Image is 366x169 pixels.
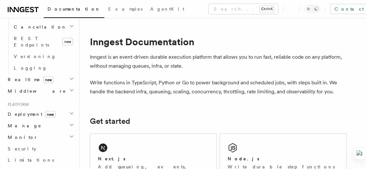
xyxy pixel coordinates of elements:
[305,5,320,13] button: Toggle dark mode
[90,78,347,96] p: Write functions in TypeScript, Python or Go to power background and scheduled jobs, with steps bu...
[5,123,41,129] span: Manage
[5,111,56,117] span: Deployment
[146,2,188,17] a: AgentKit
[62,38,73,46] span: new
[5,85,75,97] button: Middleware
[90,53,347,71] p: Inngest is an event-driven durable execution platform that allows you to run fast, reliable code ...
[43,76,54,83] span: new
[5,134,38,140] span: Monitor
[5,88,66,94] span: Middleware
[228,156,259,162] h2: Node.js
[11,24,67,30] span: Cancellation
[14,54,56,59] span: Versioning
[5,143,75,155] a: Security
[5,108,75,120] button: Deploymentnew
[98,156,126,162] h2: Next.js
[14,36,49,47] span: REST Endpoints
[5,102,29,107] span: Platform
[90,36,347,47] h1: Inngest Documentation
[48,6,100,12] span: Documentation
[44,2,104,18] a: Documentation
[11,21,75,33] button: Cancellation
[209,4,278,14] button: Search...Ctrl+K
[150,6,184,12] span: AgentKit
[5,74,75,85] button: Realtimenew
[45,111,56,118] span: new
[5,155,75,166] a: Limitations
[5,76,54,83] span: Realtime
[11,33,75,51] a: REST Endpointsnew
[104,2,146,17] a: Examples
[5,120,75,131] button: Manage
[11,62,75,74] a: Logging
[11,51,75,62] a: Versioning
[14,65,47,71] span: Logging
[260,6,274,12] kbd: Ctrl+K
[8,158,54,163] span: Limitations
[8,146,36,151] span: Security
[90,117,130,126] a: Get started
[108,6,143,12] span: Examples
[5,131,75,143] button: Monitor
